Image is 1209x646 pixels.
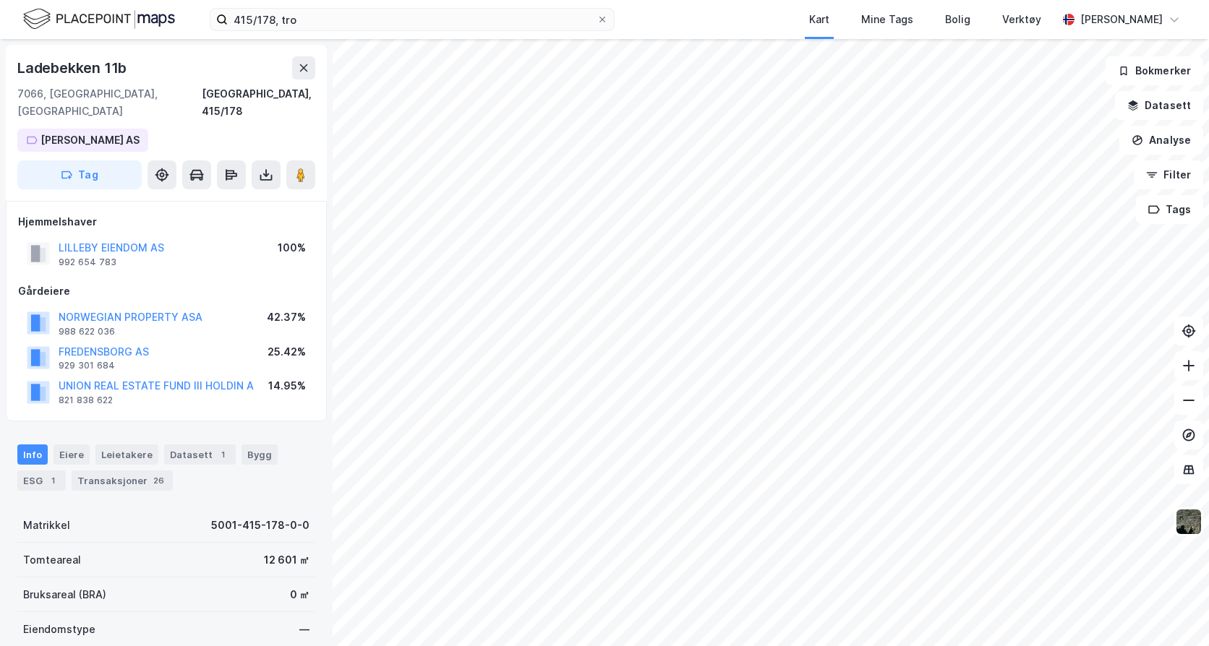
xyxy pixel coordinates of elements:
[164,444,236,465] div: Datasett
[290,586,309,603] div: 0 ㎡
[215,447,230,462] div: 1
[59,326,115,337] div: 988 622 036
[861,11,913,28] div: Mine Tags
[1080,11,1163,28] div: [PERSON_NAME]
[1002,11,1041,28] div: Verktøy
[23,7,175,32] img: logo.f888ab2527a4732fd821a326f86c7f29.svg
[278,239,306,257] div: 100%
[59,257,116,268] div: 992 654 783
[59,360,115,371] div: 929 301 684
[299,621,309,638] div: —
[202,85,315,120] div: [GEOGRAPHIC_DATA], 415/178
[242,444,278,465] div: Bygg
[40,132,140,149] div: [PERSON_NAME] AS
[23,621,95,638] div: Eiendomstype
[17,85,202,120] div: 7066, [GEOGRAPHIC_DATA], [GEOGRAPHIC_DATA]
[211,517,309,534] div: 5001-415-178-0-0
[54,444,90,465] div: Eiere
[18,283,315,300] div: Gårdeiere
[17,160,142,189] button: Tag
[1175,508,1202,535] img: 9k=
[1137,577,1209,646] div: Kontrollprogram for chat
[945,11,970,28] div: Bolig
[17,470,66,491] div: ESG
[46,473,60,488] div: 1
[1119,126,1203,155] button: Analyse
[23,517,70,534] div: Matrikkel
[1106,56,1203,85] button: Bokmerker
[268,343,306,361] div: 25.42%
[17,444,48,465] div: Info
[150,473,167,488] div: 26
[18,213,315,231] div: Hjemmelshaver
[59,395,113,406] div: 821 838 622
[267,309,306,326] div: 42.37%
[72,470,173,491] div: Transaksjoner
[23,586,106,603] div: Bruksareal (BRA)
[95,444,158,465] div: Leietakere
[268,377,306,395] div: 14.95%
[1136,195,1203,224] button: Tags
[1137,577,1209,646] iframe: Chat Widget
[23,551,81,569] div: Tomteareal
[1134,160,1203,189] button: Filter
[17,56,129,79] div: Ladebekken 11b
[228,9,597,30] input: Søk på adresse, matrikkel, gårdeiere, leietakere eller personer
[809,11,829,28] div: Kart
[264,551,309,569] div: 12 601 ㎡
[1115,91,1203,120] button: Datasett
